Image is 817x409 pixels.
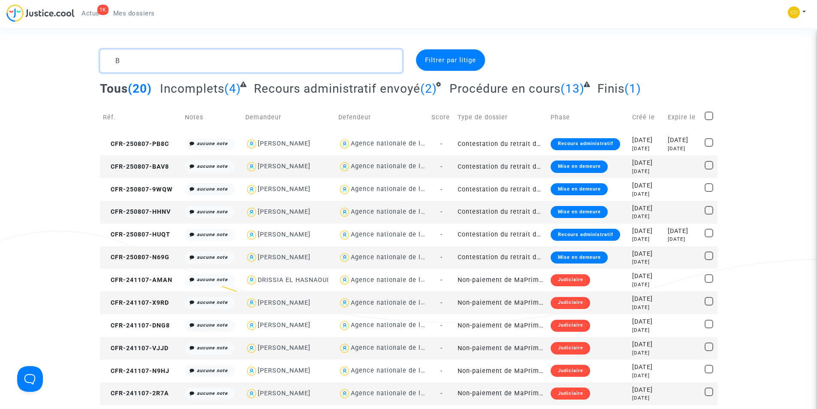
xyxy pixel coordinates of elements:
span: CFR-250807-HUQT [103,231,170,238]
td: Non-paiement de MaPrimeRenov' par l'ANAH (mandataire) [455,314,548,337]
img: icon-user.svg [338,274,351,286]
div: DRISSIA EL HASNAOUI [258,276,329,284]
td: Non-paiement de MaPrimeRenov' par l'ANAH (mandataire) [455,360,548,382]
img: icon-user.svg [245,388,258,400]
span: - [440,299,443,306]
span: Tous [100,82,128,96]
i: aucune note [197,232,228,237]
div: Agence nationale de l'habitat [351,163,445,170]
div: Mise en demeure [551,183,607,195]
div: Agence nationale de l'habitat [351,276,445,284]
div: Agence nationale de l'habitat [351,367,445,374]
span: Filtrer par litige [425,56,476,64]
div: [PERSON_NAME] [258,390,311,397]
div: Agence nationale de l'habitat [351,344,445,351]
img: icon-user.svg [338,297,351,309]
img: icon-user.svg [245,206,258,218]
span: - [440,367,443,375]
div: Judiciaire [551,274,590,286]
td: Contestation du retrait de [PERSON_NAME] par l'ANAH (mandataire) [455,224,548,246]
div: [DATE] [632,191,661,198]
img: icon-user.svg [338,342,351,354]
td: Créé le [629,102,664,133]
i: aucune note [197,164,228,169]
div: [DATE] [632,363,661,372]
iframe: Help Scout Beacon - Open [17,366,43,392]
div: [DATE] [632,136,661,145]
div: Agence nationale de l'habitat [351,185,445,193]
span: Procédure en cours [449,82,561,96]
div: [DATE] [668,145,699,152]
div: [DATE] [632,281,661,288]
span: - [440,276,443,284]
td: Phase [548,102,629,133]
div: [DATE] [632,304,661,311]
div: Agence nationale de l'habitat [351,231,445,238]
span: (20) [128,82,152,96]
a: 1KActus [75,7,106,20]
td: Contestation du retrait de [PERSON_NAME] par l'ANAH (mandataire) [455,246,548,269]
img: icon-user.svg [338,183,351,196]
span: - [440,345,443,352]
td: Defendeur [335,102,428,133]
img: icon-user.svg [338,229,351,241]
div: [DATE] [632,294,661,304]
td: Demandeur [242,102,335,133]
span: Recours administratif envoyé [254,82,420,96]
span: CFR-241107-X9RD [103,299,169,306]
div: [DATE] [632,258,661,266]
div: [PERSON_NAME] [258,367,311,374]
div: [PERSON_NAME] [258,163,311,170]
td: Score [428,102,455,133]
i: aucune note [197,254,228,260]
div: [DATE] [632,204,661,213]
span: Finis [597,82,624,96]
img: icon-user.svg [338,138,351,150]
span: CFR-241107-VJJD [103,345,169,352]
img: icon-user.svg [245,365,258,377]
div: [DATE] [632,394,661,402]
td: Notes [182,102,242,133]
div: [DATE] [632,349,661,357]
span: - [440,322,443,329]
div: [DATE] [668,227,699,236]
div: Agence nationale de l'habitat [351,299,445,306]
div: [DATE] [632,249,661,259]
img: icon-user.svg [245,274,258,286]
span: (4) [224,82,241,96]
div: [DATE] [668,236,699,243]
img: icon-user.svg [338,251,351,264]
img: icon-user.svg [338,206,351,218]
a: Mes dossiers [106,7,162,20]
div: [PERSON_NAME] [258,299,311,306]
span: CFR-250807-9WQW [103,186,173,193]
i: aucune note [197,391,228,396]
div: Agence nationale de l'habitat [351,140,445,147]
td: Expire le [665,102,702,133]
div: [PERSON_NAME] [258,185,311,193]
span: CFR-250807-PB8C [103,140,169,148]
i: aucune note [197,209,228,215]
div: [DATE] [632,158,661,168]
img: icon-user.svg [338,365,351,377]
div: Mise en demeure [551,251,607,264]
td: Réf. [100,102,182,133]
span: CFR-250807-BAV8 [103,163,169,170]
div: Agence nationale de l'habitat [351,321,445,329]
div: Judiciaire [551,365,590,377]
span: (2) [420,82,437,96]
img: icon-user.svg [245,183,258,196]
div: [PERSON_NAME] [258,231,311,238]
div: [DATE] [632,317,661,327]
div: [DATE] [632,272,661,281]
div: [PERSON_NAME] [258,208,311,215]
div: [DATE] [632,227,661,236]
div: [PERSON_NAME] [258,254,311,261]
span: - [440,186,443,193]
div: Judiciaire [551,320,590,332]
div: [DATE] [632,213,661,220]
td: Contestation du retrait de [PERSON_NAME] par l'ANAH (mandataire) [455,178,548,201]
img: icon-user.svg [245,138,258,150]
div: [DATE] [632,181,661,191]
span: - [440,254,443,261]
